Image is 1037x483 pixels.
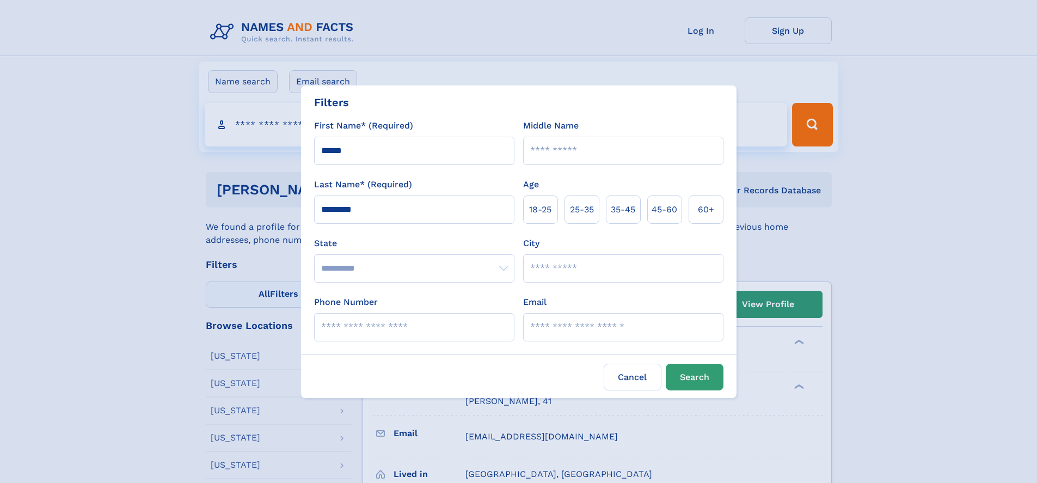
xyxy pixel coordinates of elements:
[314,94,349,111] div: Filters
[611,203,635,216] span: 35‑45
[314,237,514,250] label: State
[314,296,378,309] label: Phone Number
[523,237,539,250] label: City
[314,178,412,191] label: Last Name* (Required)
[314,119,413,132] label: First Name* (Required)
[523,178,539,191] label: Age
[666,364,723,390] button: Search
[604,364,661,390] label: Cancel
[652,203,677,216] span: 45‑60
[523,119,579,132] label: Middle Name
[698,203,714,216] span: 60+
[570,203,594,216] span: 25‑35
[523,296,547,309] label: Email
[529,203,551,216] span: 18‑25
